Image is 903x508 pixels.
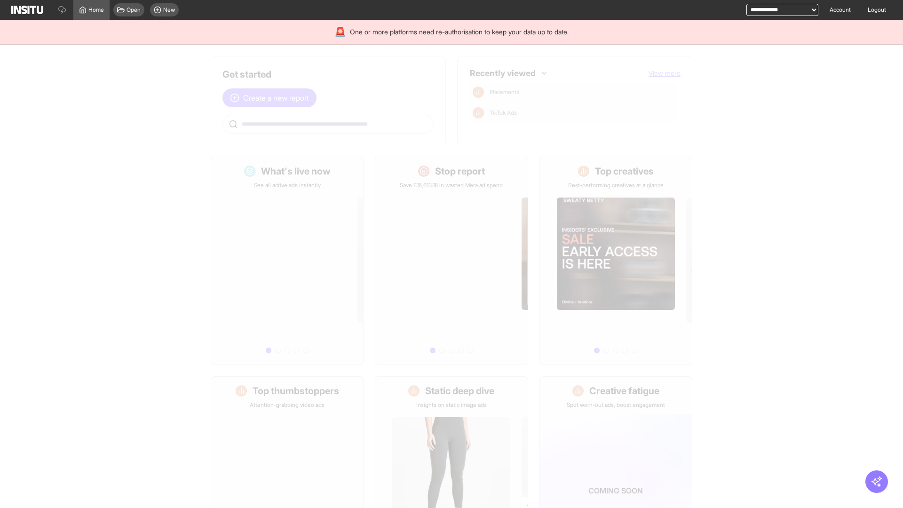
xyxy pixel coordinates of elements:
img: Logo [11,6,43,14]
span: Home [88,6,104,14]
span: One or more platforms need re-authorisation to keep your data up to date. [350,27,569,37]
span: Open [127,6,141,14]
span: New [163,6,175,14]
div: 🚨 [334,25,346,39]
